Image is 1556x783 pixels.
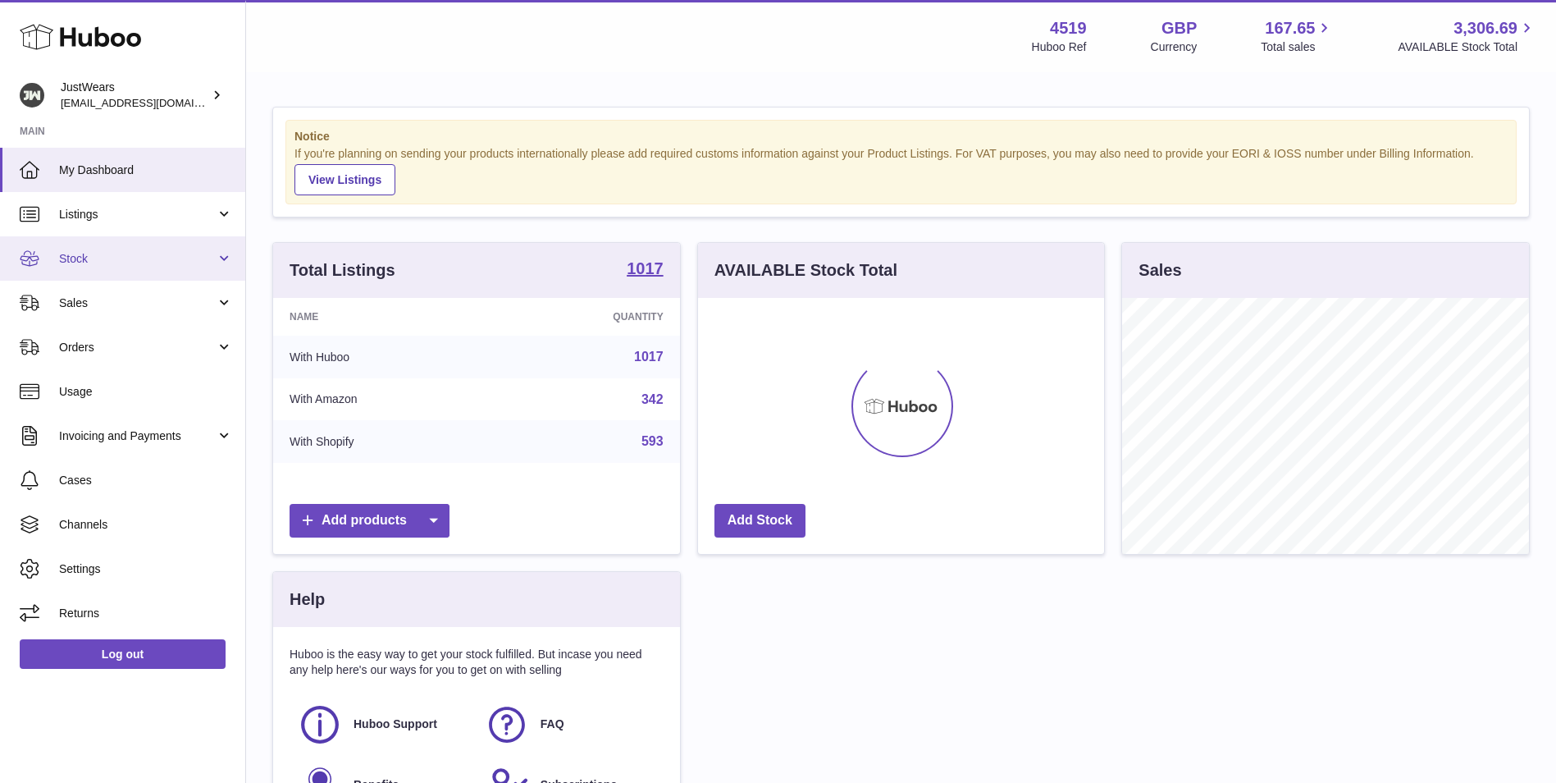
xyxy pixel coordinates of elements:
[1398,39,1536,55] span: AVAILABLE Stock Total
[59,251,216,267] span: Stock
[61,80,208,111] div: JustWears
[290,588,325,611] h3: Help
[294,129,1508,144] strong: Notice
[59,295,216,311] span: Sales
[1151,39,1198,55] div: Currency
[1398,17,1536,55] a: 3,306.69 AVAILABLE Stock Total
[641,392,664,406] a: 342
[634,350,664,364] a: 1017
[20,639,226,669] a: Log out
[59,163,233,178] span: My Dashboard
[59,207,216,222] span: Listings
[1261,39,1334,55] span: Total sales
[59,561,233,577] span: Settings
[298,703,468,747] a: Huboo Support
[485,703,655,747] a: FAQ
[627,260,664,277] strong: 1017
[294,146,1508,195] div: If you're planning on sending your products internationally please add required customs informati...
[273,336,495,378] td: With Huboo
[294,164,395,195] a: View Listings
[20,83,44,108] img: internalAdmin-4519@internal.huboo.com
[714,259,897,282] h3: AVAILABLE Stock Total
[290,647,664,678] p: Huboo is the easy way to get your stock fulfilled. But incase you need any help here's our ways f...
[273,378,495,421] td: With Amazon
[290,259,395,282] h3: Total Listings
[1050,17,1087,39] strong: 4519
[627,260,664,280] a: 1017
[714,504,805,538] a: Add Stock
[1261,17,1334,55] a: 167.65 Total sales
[1161,17,1197,39] strong: GBP
[59,606,233,621] span: Returns
[59,340,216,355] span: Orders
[290,504,449,538] a: Add products
[541,717,564,732] span: FAQ
[1453,17,1517,39] span: 3,306.69
[1032,39,1087,55] div: Huboo Ref
[641,434,664,448] a: 593
[1265,17,1315,39] span: 167.65
[59,428,216,444] span: Invoicing and Payments
[59,517,233,533] span: Channels
[354,717,437,732] span: Huboo Support
[61,96,241,109] span: [EMAIL_ADDRESS][DOMAIN_NAME]
[1138,259,1181,282] h3: Sales
[273,420,495,463] td: With Shopify
[59,384,233,400] span: Usage
[273,298,495,336] th: Name
[495,298,679,336] th: Quantity
[59,473,233,488] span: Cases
